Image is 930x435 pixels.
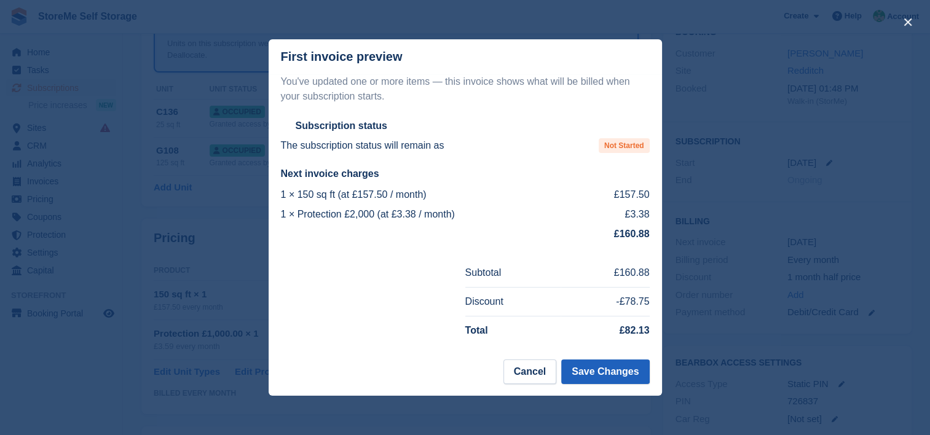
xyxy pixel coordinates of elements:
td: £3.38 [587,205,650,224]
strong: £82.13 [620,325,650,335]
td: -£78.75 [561,288,650,316]
span: Not Started [599,138,650,153]
td: 1 × Protection £2,000 (at £3.38 / month) [281,205,587,224]
td: 1 × 150 sq ft (at £157.50 / month) [281,185,587,205]
strong: Total [465,325,488,335]
p: You've updated one or more items — this invoice shows what will be billed when your subscription ... [281,74,650,104]
td: Subtotal [465,259,561,287]
h2: Next invoice charges [281,168,650,180]
td: £157.50 [587,185,650,205]
p: The subscription status will remain as [281,138,444,153]
strong: £160.88 [614,229,650,239]
td: Discount [465,288,561,316]
button: close [898,12,918,32]
button: Cancel [503,359,556,384]
h2: Subscription status [296,120,387,132]
p: First invoice preview [281,50,403,64]
td: £160.88 [561,259,650,287]
button: Save Changes [561,359,649,384]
